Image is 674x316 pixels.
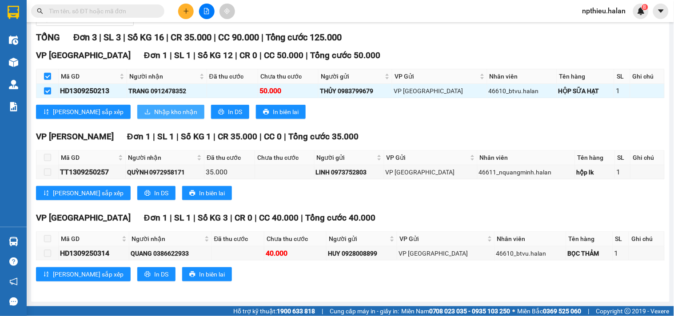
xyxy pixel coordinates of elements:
span: | [170,213,172,223]
img: icon-new-feature [637,7,645,15]
span: Người nhận [128,153,195,162]
td: VP Hà Đông [392,84,487,98]
span: | [301,213,303,223]
span: SL 1 [174,213,191,223]
div: 1 [614,248,627,259]
span: VP Gửi [395,71,478,81]
span: notification [9,277,18,286]
th: Chưa thu cước [255,150,315,165]
img: warehouse-icon [9,237,18,246]
img: warehouse-icon [9,36,18,45]
span: VP [PERSON_NAME] [36,131,114,142]
img: logo-vxr [8,6,19,19]
button: printerIn DS [137,186,175,200]
span: SL 1 [174,50,191,60]
img: warehouse-icon [9,80,18,89]
th: Tên hàng [575,150,615,165]
span: In DS [228,107,242,117]
span: CR 35.000 [171,32,211,43]
span: VP Gửi [399,234,485,244]
span: In biên lai [199,188,225,198]
span: | [260,131,262,142]
button: plus [178,4,194,19]
th: Tên hàng [557,69,615,84]
div: QUANG 0386622933 [131,249,210,258]
img: solution-icon [9,102,18,111]
th: Ghi chú [629,232,664,246]
span: question-circle [9,257,18,266]
div: TT1309250257 [60,166,124,178]
span: Người gửi [321,71,383,81]
span: In DS [154,188,168,198]
span: In biên lai [199,269,225,279]
span: | [193,50,195,60]
span: Miền Bắc [518,306,582,316]
sup: 8 [642,4,648,10]
span: Số KG 3 [198,213,228,223]
span: Người nhận [132,234,203,244]
div: HỘP SỮA HẠT [558,86,613,96]
td: VP Hà Đông [397,246,495,261]
div: hộp lk [577,167,614,177]
button: printerIn biên lai [256,105,306,119]
strong: 0708 023 035 - 0935 103 250 [429,308,510,315]
span: Đơn 1 [127,131,151,142]
strong: 0369 525 060 [543,308,582,315]
div: 46610_btvu.halan [489,86,555,96]
span: | [284,131,287,142]
div: 40.000 [266,248,325,259]
span: TỔNG [36,32,60,43]
button: file-add [199,4,215,19]
span: SL 3 [104,32,121,43]
span: file-add [203,8,210,14]
td: TT1309250257 [59,165,126,179]
th: Đã thu cước [212,232,265,246]
div: THỦY 0983799679 [320,86,391,96]
span: sort-ascending [43,271,49,278]
span: | [176,131,179,142]
div: TRANG 0912478352 [128,86,205,96]
th: Chưa thu cước [264,232,327,246]
button: sort-ascending[PERSON_NAME] sắp xếp [36,267,131,281]
td: HD1309250314 [59,246,129,261]
th: SL [614,69,630,84]
span: Số KG 16 [128,32,164,43]
span: Cung cấp máy in - giấy in: [330,306,399,316]
span: Miền Nam [401,306,510,316]
strong: 1900 633 818 [277,308,315,315]
span: Đơn 1 [144,50,168,60]
div: 50.000 [259,85,317,96]
span: CC 50.000 [264,50,304,60]
button: aim [219,4,235,19]
span: | [170,50,172,60]
span: printer [189,190,195,197]
span: CC 40.000 [259,213,299,223]
span: | [260,50,262,60]
span: sort-ascending [43,190,49,197]
span: | [153,131,155,142]
button: printerIn biên lai [182,186,232,200]
td: HD1309250213 [59,84,127,98]
span: Mã GD [61,71,118,81]
span: sort-ascending [43,109,49,116]
span: CR 0 [240,50,258,60]
span: | [123,32,125,43]
span: printer [144,190,151,197]
th: Nhân viên [495,232,567,246]
span: | [255,213,257,223]
span: download [144,109,151,116]
span: | [166,32,168,43]
div: 46611_nquangminh.halan [479,167,574,177]
span: CC 90.000 [218,32,259,43]
span: | [231,213,233,223]
div: QUỲNH 0972958171 [127,167,203,177]
span: | [322,306,323,316]
div: VP [GEOGRAPHIC_DATA] [399,249,493,258]
span: | [214,131,216,142]
span: CR 0 [235,213,253,223]
button: caret-down [653,4,669,19]
th: Ghi chú [631,150,665,165]
span: Đơn 1 [144,213,168,223]
span: CC 0 [264,131,282,142]
span: | [261,32,263,43]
